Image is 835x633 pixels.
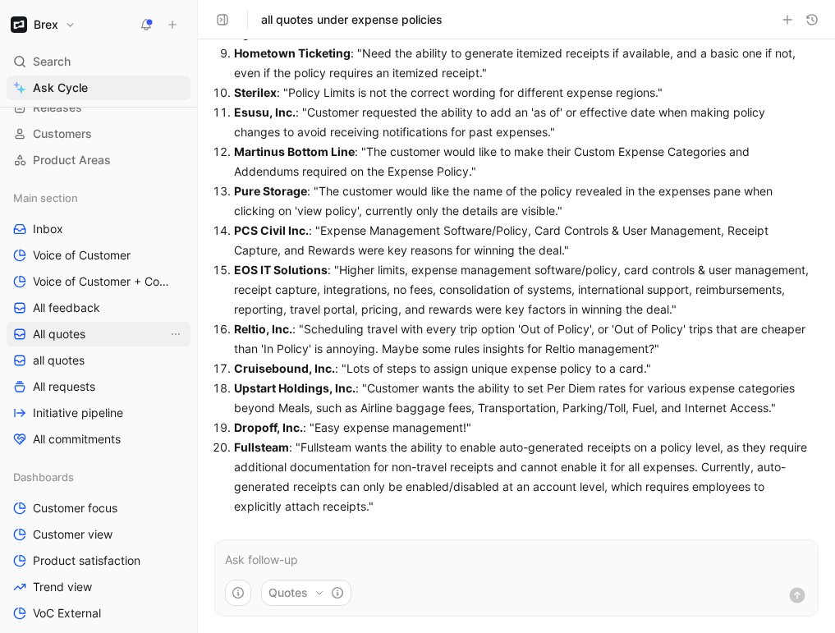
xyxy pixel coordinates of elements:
[234,440,289,454] strong: Fullsteam
[234,223,309,237] strong: PCS Civil Inc.
[167,326,184,342] button: View actions
[234,85,277,99] strong: Sterilex
[33,605,101,622] span: VoC External
[234,44,812,83] li: : "Need the ability to generate itemized receipts if available, and a basic one if not, even if t...
[234,418,812,438] li: : "Easy expense management!"
[234,260,812,319] li: : "Higher limits, expense management software/policy, card controls & user management, receipt ca...
[33,300,100,316] span: All feedback
[234,144,355,158] strong: Martinus Bottom Line
[13,469,74,485] span: Dashboards
[234,46,351,60] strong: Hometown Ticketing
[7,374,190,399] a: All requests
[7,322,190,346] a: All quotesView actions
[13,190,78,206] span: Main section
[234,83,812,103] li: : "Policy Limits is not the correct wording for different expense regions."
[33,78,88,98] span: Ask Cycle
[234,319,812,359] li: : "Scheduling travel with every trip option 'Out of Policy', or 'Out of Policy' trips that are ch...
[33,326,85,342] span: All quotes
[7,601,190,626] a: VoC External
[33,352,85,369] span: all quotes
[234,221,812,260] li: : "Expense Management Software/Policy, Card Controls & User Management, Receipt Capture, and Rewa...
[7,575,190,599] a: Trend view
[7,95,190,120] a: Releases
[33,378,95,395] span: All requests
[7,243,190,268] a: Voice of Customer
[7,49,190,74] div: Search
[234,359,812,378] li: : "Lots of steps to assign unique expense policy to a card."
[33,221,63,237] span: Inbox
[33,431,121,447] span: All commitments
[7,496,190,521] a: Customer focus
[234,322,292,336] strong: Reltio, Inc.
[11,16,27,33] img: Brex
[33,126,92,142] span: Customers
[234,263,328,277] strong: EOS IT Solutions
[7,269,190,294] a: Voice of Customer + Commercial NRR Feedback
[7,186,190,210] div: Main section
[33,273,175,290] span: Voice of Customer + Commercial NRR Feedback
[7,427,190,452] a: All commitments
[33,152,111,168] span: Product Areas
[33,579,92,595] span: Trend view
[234,378,812,418] li: : "Customer wants the ability to set Per Diem rates for various expense categories beyond Meals, ...
[261,11,443,28] h1: all quotes under expense policies
[7,217,190,241] a: Inbox
[7,296,190,320] a: All feedback
[33,526,112,543] span: Customer view
[234,181,812,221] li: : "The customer would like the name of the policy revealed in the expenses pane when clicking on ...
[33,99,82,116] span: Releases
[234,438,812,516] li: : "Fullsteam wants the ability to enable auto-generated receipts on a policy level, as they requi...
[7,13,80,36] button: BrexBrex
[234,420,303,434] strong: Dropoff, Inc.
[33,553,140,569] span: Product satisfaction
[7,465,190,489] div: Dashboards
[7,401,190,425] a: Initiative pipeline
[234,103,812,142] li: : "Customer requested the ability to add an 'as of' or effective date when making policy changes ...
[34,17,58,32] h1: Brex
[33,405,123,421] span: Initiative pipeline
[7,348,190,373] a: all quotes
[33,247,131,264] span: Voice of Customer
[234,105,296,119] strong: Esusu, Inc.
[7,522,190,547] a: Customer view
[7,76,190,100] a: Ask Cycle
[234,142,812,181] li: : "The customer would like to make their Custom Expense Categories and Addendums required on the ...
[7,122,190,146] a: Customers
[7,148,190,172] a: Product Areas
[33,500,117,516] span: Customer focus
[7,548,190,573] a: Product satisfaction
[33,52,71,71] span: Search
[234,184,307,198] strong: Pure Storage
[7,186,190,452] div: Main sectionInboxVoice of CustomerVoice of Customer + Commercial NRR FeedbackAll feedbackAll quot...
[261,580,351,606] button: Quotes
[234,381,356,395] strong: Upstart Holdings, Inc.
[234,361,335,375] strong: Cruisebound, Inc.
